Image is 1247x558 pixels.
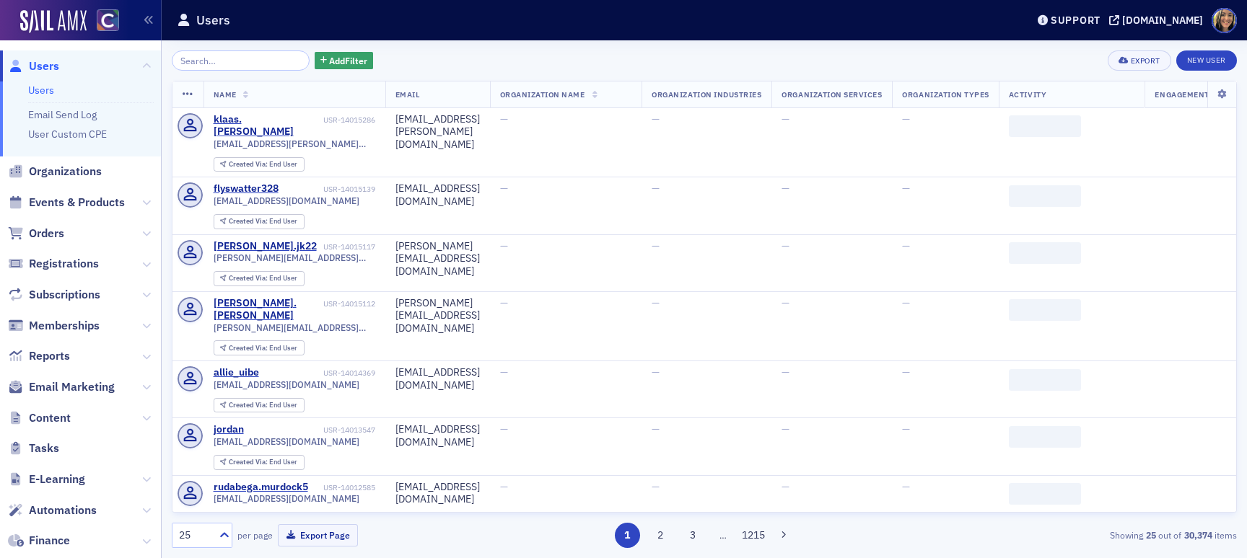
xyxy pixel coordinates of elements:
span: — [652,366,660,378]
span: Name [214,89,237,99]
span: E-Learning [29,471,85,487]
div: [PERSON_NAME].jk22 [214,240,317,253]
span: — [902,422,910,435]
div: Export [1131,57,1160,65]
div: Created Via: End User [214,271,305,286]
span: ‌ [1009,185,1081,207]
span: ‌ [1009,242,1081,264]
div: [EMAIL_ADDRESS][DOMAIN_NAME] [395,366,480,391]
a: Orders [8,226,64,242]
div: End User [229,275,297,283]
span: Activity [1009,89,1046,99]
a: klaas.[PERSON_NAME] [214,113,321,138]
div: Created Via: End User [214,455,305,470]
span: — [652,112,660,125]
span: — [902,296,910,309]
span: [PERSON_NAME][EMAIL_ADDRESS][DOMAIN_NAME] [214,252,375,263]
span: ‌ [1009,369,1081,391]
div: allie_uibe [214,366,259,379]
span: — [782,480,789,493]
a: Registrations [8,256,99,272]
span: Created Via : [229,400,269,409]
span: ‌ [1009,115,1081,137]
a: User Custom CPE [28,128,107,141]
div: Created Via: End User [214,398,305,413]
span: — [500,480,508,493]
span: [EMAIL_ADDRESS][DOMAIN_NAME] [214,493,359,504]
span: [EMAIL_ADDRESS][DOMAIN_NAME] [214,436,359,447]
span: — [902,239,910,252]
a: Subscriptions [8,287,100,303]
span: — [782,239,789,252]
a: E-Learning [8,471,85,487]
div: [DOMAIN_NAME] [1122,14,1203,27]
div: [EMAIL_ADDRESS][PERSON_NAME][DOMAIN_NAME] [395,113,480,151]
span: Created Via : [229,216,269,226]
span: [EMAIL_ADDRESS][PERSON_NAME][DOMAIN_NAME] [214,138,375,149]
span: [PERSON_NAME][EMAIL_ADDRESS][DOMAIN_NAME] [214,322,375,333]
a: Content [8,410,71,426]
button: 1215 [741,523,766,548]
a: Memberships [8,318,100,334]
div: USR-14012585 [310,483,375,492]
div: USR-14015117 [319,242,375,252]
button: 1 [615,523,640,548]
img: SailAMX [20,10,87,33]
div: Created Via: End User [214,214,305,229]
span: Reports [29,348,70,364]
div: Showing out of items [892,528,1237,541]
div: [PERSON_NAME][EMAIL_ADDRESS][DOMAIN_NAME] [395,297,480,335]
a: New User [1176,50,1237,71]
span: [EMAIL_ADDRESS][DOMAIN_NAME] [214,195,359,206]
button: Export [1108,50,1171,71]
a: Tasks [8,440,59,456]
span: — [902,480,910,493]
div: End User [229,459,297,466]
span: Engagement Score [1155,89,1236,99]
span: Automations [29,502,97,518]
span: ‌ [1009,426,1081,448]
div: USR-14015112 [323,299,375,309]
h1: Users [196,12,230,29]
span: Created Via : [229,343,269,353]
span: Created Via : [229,159,269,169]
button: 2 [647,523,673,548]
span: Events & Products [29,195,125,211]
button: Export Page [278,524,358,546]
div: End User [229,218,297,226]
div: End User [229,345,297,353]
a: Automations [8,502,97,518]
span: Email [395,89,420,99]
span: — [652,422,660,435]
input: Search… [172,50,310,71]
span: — [782,182,789,195]
span: Finance [29,533,70,549]
div: [EMAIL_ADDRESS][DOMAIN_NAME] [395,182,480,208]
strong: 25 [1143,528,1158,541]
a: [PERSON_NAME].[PERSON_NAME] [214,297,321,322]
span: — [500,366,508,378]
div: End User [229,402,297,409]
div: jordan [214,423,244,436]
span: Created Via : [229,273,269,283]
button: 3 [681,523,706,548]
div: USR-14014369 [261,368,375,378]
span: … [713,528,733,541]
span: Organization Services [782,89,882,99]
label: per page [237,528,273,541]
a: rudabega.murdock5 [214,481,308,494]
span: — [782,112,789,125]
a: Finance [8,533,70,549]
span: Organization Industries [652,89,761,99]
strong: 30,374 [1181,528,1215,541]
span: Organizations [29,164,102,180]
img: SailAMX [97,9,119,32]
span: — [652,182,660,195]
span: Memberships [29,318,100,334]
span: Created Via : [229,457,269,466]
span: — [902,182,910,195]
